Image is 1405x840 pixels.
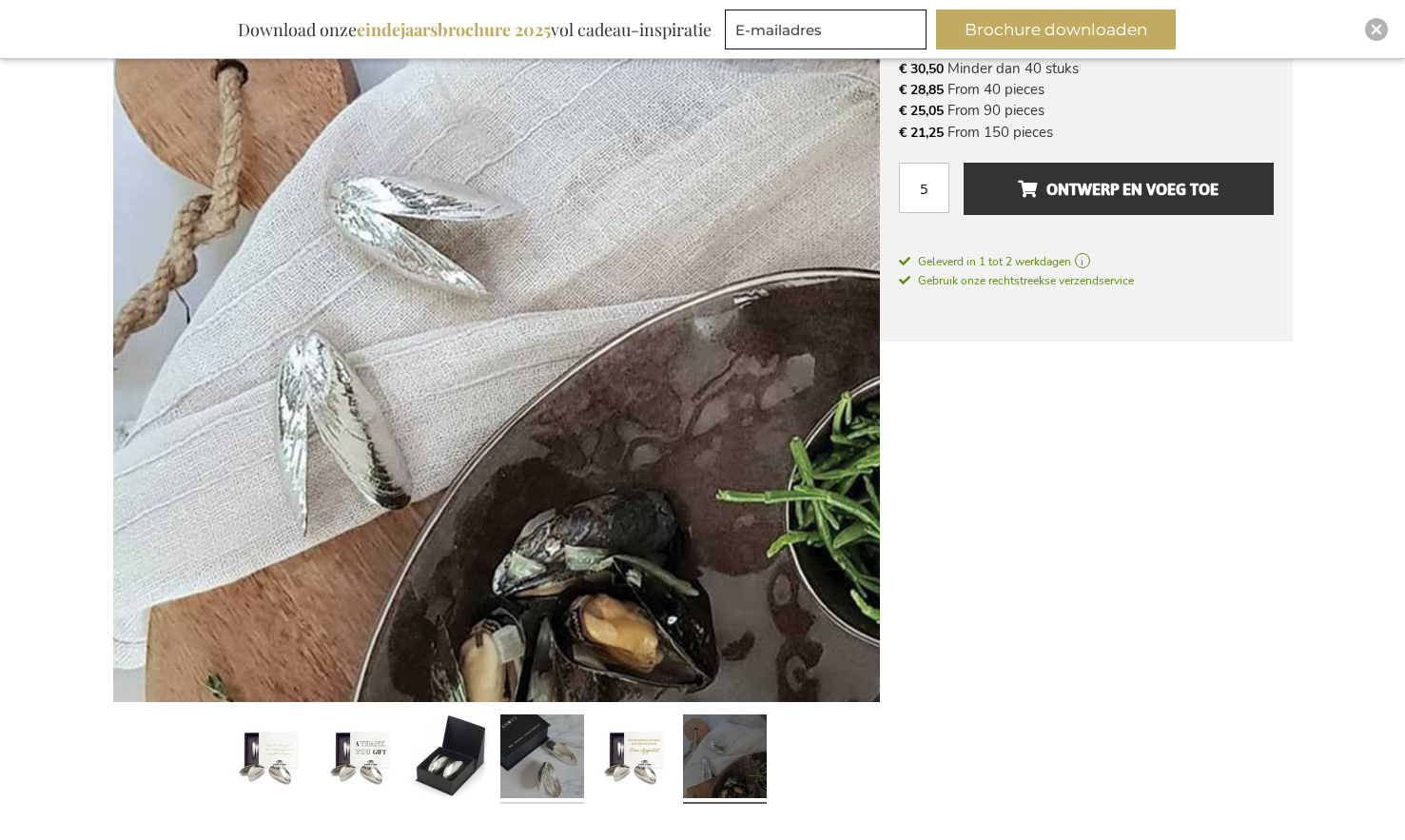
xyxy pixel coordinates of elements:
a: Personalised Zeeland Mussel Cutlery [226,707,310,811]
input: Aantal [899,163,949,213]
input: E-mailadres [725,10,927,49]
button: Ontwerp en voeg toe [964,163,1273,215]
a: Personalised Zeeland Mussel Cutlery [592,707,675,811]
a: Geleverd in 1 tot 2 werkdagen [899,253,1274,270]
li: From 150 pieces [899,122,1274,143]
form: marketing offers and promotions [725,10,932,55]
button: Brochure downloaden [936,10,1176,49]
div: Close [1365,18,1388,41]
a: Personalised Zeeland Mussel Cutlery [409,707,493,811]
span: € 30,50 [899,60,944,78]
span: Gebruik onze rechtstreekse verzendservice [899,273,1134,288]
span: € 25,05 [899,102,944,120]
span: Ontwerp en voeg toe [1018,174,1219,205]
span: € 28,85 [899,81,944,99]
a: Personalised Zeeland Mussel Cutlery [500,707,584,811]
img: Close [1371,24,1382,35]
a: Gebruik onze rechtstreekse verzendservice [899,270,1134,289]
span: € 21,25 [899,124,944,142]
li: From 90 pieces [899,100,1274,121]
a: Personalised Zeeland Mussel Cutlery [683,707,767,811]
div: Download onze vol cadeau-inspiratie [229,10,720,49]
a: Personalised Zeeland Mussel Cutlery [318,707,401,811]
b: eindejaarsbrochure 2025 [357,18,551,41]
li: From 40 pieces [899,79,1274,100]
li: Minder dan 40 stuks [899,58,1274,79]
